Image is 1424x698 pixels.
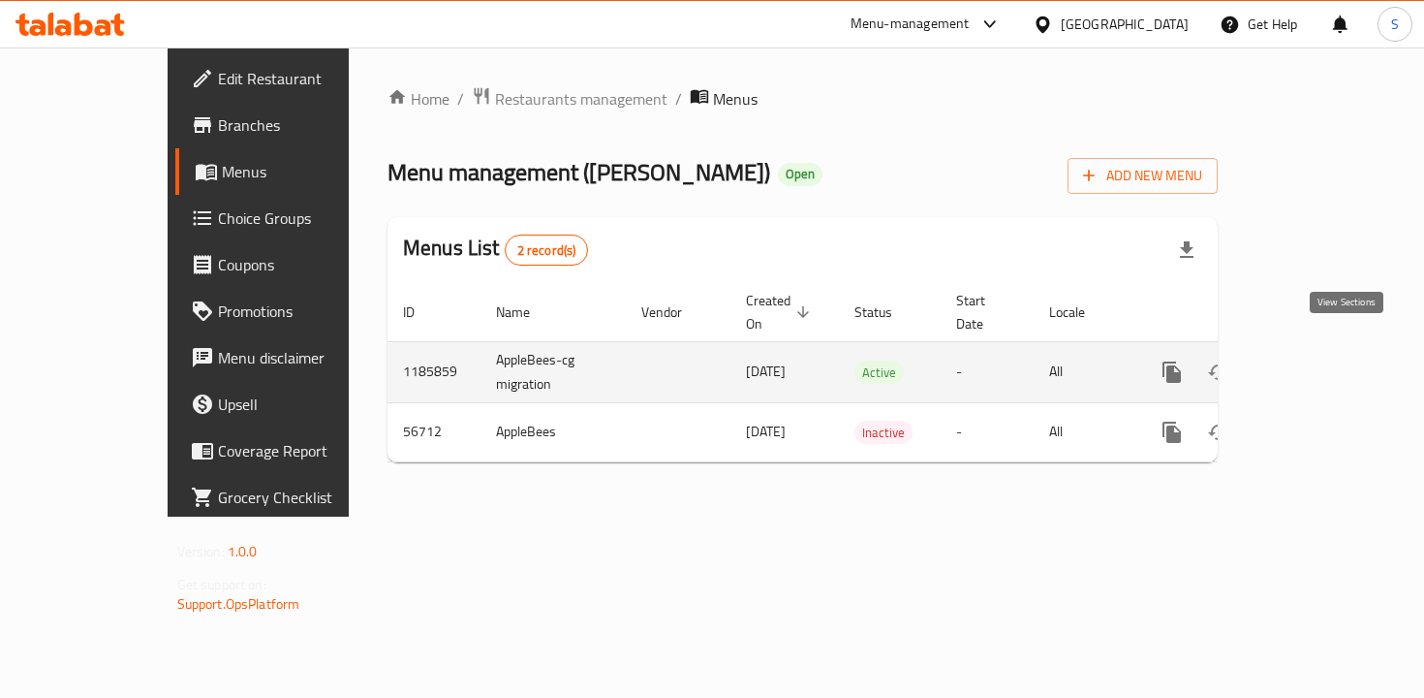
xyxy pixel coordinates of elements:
span: Restaurants management [495,87,667,111]
td: All [1034,402,1133,461]
a: Upsell [175,381,405,428]
span: [DATE] [746,359,786,384]
button: Add New Menu [1068,158,1218,194]
span: Name [496,301,555,324]
span: Get support on: [177,572,266,597]
span: Menus [713,87,758,111]
span: Created On [746,289,816,335]
span: Active [854,362,904,384]
li: / [675,87,682,111]
a: Branches [175,102,405,148]
a: Choice Groups [175,195,405,241]
span: Inactive [854,422,913,444]
span: Coupons [218,253,389,276]
a: Coverage Report [175,428,405,474]
a: Support.OpsPlatform [177,591,300,617]
span: 1.0.0 [228,539,258,564]
span: Choice Groups [218,206,389,230]
span: Vendor [641,301,707,324]
span: Status [854,301,917,324]
span: Menu disclaimer [218,346,389,369]
div: [GEOGRAPHIC_DATA] [1061,14,1189,35]
div: Export file [1163,227,1210,273]
button: Change Status [1195,409,1242,456]
div: Open [778,163,822,186]
td: - [941,341,1034,402]
a: Restaurants management [472,86,667,111]
span: Menus [222,160,389,183]
a: Menus [175,148,405,195]
td: 1185859 [387,341,480,402]
span: Add New Menu [1083,164,1202,188]
a: Home [387,87,449,111]
button: more [1149,409,1195,456]
div: Total records count [505,235,589,266]
a: Menu disclaimer [175,334,405,381]
div: Menu-management [851,13,970,36]
td: 56712 [387,402,480,461]
nav: breadcrumb [387,86,1218,111]
div: Active [854,361,904,384]
span: Promotions [218,300,389,323]
span: Open [778,166,822,182]
span: ID [403,301,440,324]
span: Edit Restaurant [218,67,389,90]
td: AppleBees [480,402,626,461]
span: Coverage Report [218,439,389,462]
h2: Menus List [403,234,588,266]
span: 2 record(s) [506,241,588,260]
span: Menu management ( [PERSON_NAME] ) [387,150,770,194]
button: more [1149,349,1195,396]
td: AppleBees-cg migration [480,341,626,402]
th: Actions [1133,283,1350,342]
span: Version: [177,539,225,564]
div: Inactive [854,421,913,444]
button: Change Status [1195,349,1242,396]
a: Grocery Checklist [175,474,405,521]
span: Locale [1049,301,1110,324]
span: Grocery Checklist [218,486,389,509]
span: Upsell [218,393,389,416]
a: Edit Restaurant [175,55,405,102]
td: - [941,402,1034,461]
td: All [1034,341,1133,402]
span: S [1391,14,1399,35]
table: enhanced table [387,283,1350,462]
a: Promotions [175,288,405,334]
a: Coupons [175,241,405,288]
span: Start Date [956,289,1010,335]
span: Branches [218,113,389,137]
span: [DATE] [746,419,786,444]
li: / [457,87,464,111]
